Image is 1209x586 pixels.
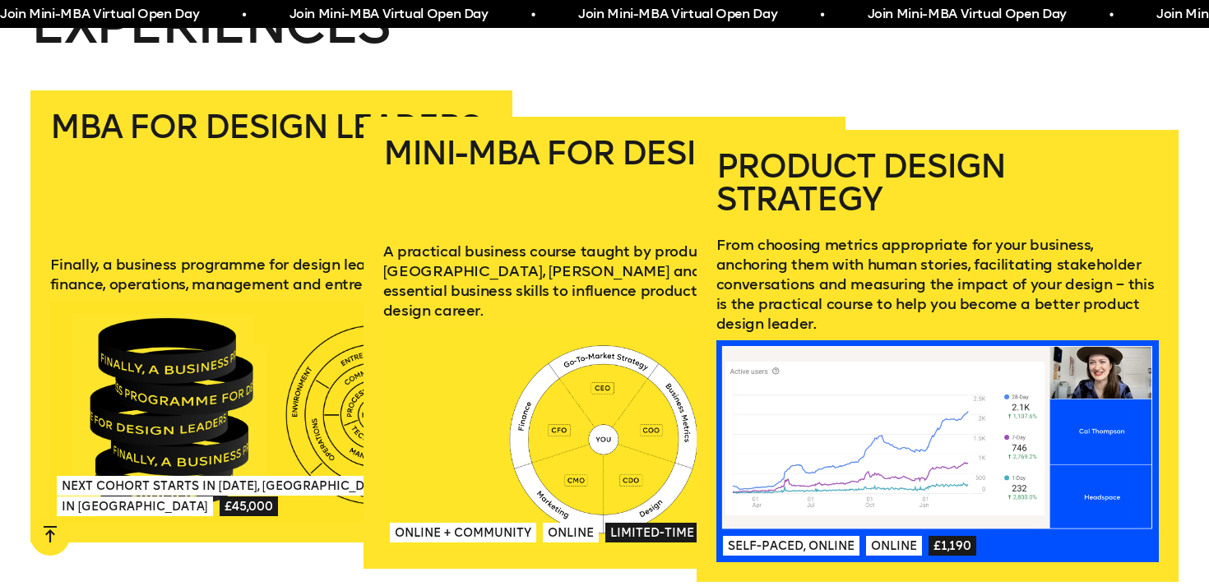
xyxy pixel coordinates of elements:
a: Mini-MBA for DesignersA practical business course taught by product leaders at [GEOGRAPHIC_DATA],... [364,117,846,568]
span: £45,000 [220,496,278,516]
h2: Product Design Strategy [716,150,1160,215]
span: Online [866,536,922,556]
span: Online [543,523,599,542]
p: From choosing metrics appropriate for your business, anchoring them with human stories, facilitat... [716,235,1160,334]
span: Next Cohort Starts in [DATE], [GEOGRAPHIC_DATA] & [US_STATE] [57,476,479,496]
span: £1,190 [929,536,976,556]
span: Self-paced, Online [723,536,859,556]
span: • [820,5,824,25]
span: Online + Community [390,523,536,542]
a: Product Design StrategyFrom choosing metrics appropriate for your business, anchoring them with h... [697,130,1179,581]
p: A practical business course taught by product leaders at [GEOGRAPHIC_DATA], [PERSON_NAME] and mor... [383,242,827,321]
span: • [1109,5,1114,25]
span: In [GEOGRAPHIC_DATA] [57,496,213,516]
p: Finally, a business programme for design leaders. Learn about finance, operations, management and... [50,255,493,294]
span: Limited-time price: £2,100 [605,523,785,542]
span: • [531,5,535,25]
a: MBA for Design LeadersFinally, a business programme for design leaders. Learn about finance, oper... [30,90,513,542]
span: • [242,5,246,25]
h2: Mini-MBA for Designers [383,136,827,222]
h2: MBA for Design Leaders [50,110,493,235]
